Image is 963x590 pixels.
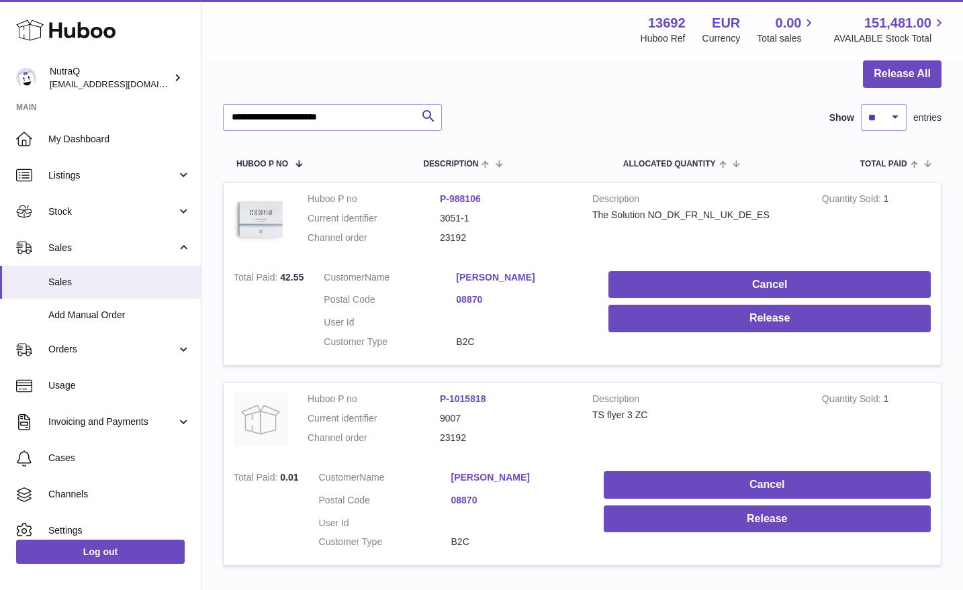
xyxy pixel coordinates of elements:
img: 136921728478892.jpg [234,193,287,246]
span: Customer [319,472,360,483]
dt: Name [319,471,451,487]
a: [PERSON_NAME] [451,471,584,484]
dt: Huboo P no [308,193,440,205]
strong: EUR [712,14,740,32]
dt: Customer Type [319,536,451,548]
span: 0.00 [776,14,802,32]
span: My Dashboard [48,133,191,146]
span: Usage [48,379,191,392]
span: Sales [48,242,177,254]
dt: Current identifier [308,412,440,425]
button: Cancel [604,471,931,499]
strong: Quantity Sold [822,193,884,207]
span: ALLOCATED Quantity [623,160,716,168]
a: 08870 [456,293,588,306]
div: NutraQ [50,65,171,91]
span: entries [913,111,942,124]
strong: Total Paid [234,472,280,486]
dd: 9007 [440,412,572,425]
dt: Customer Type [324,336,456,348]
dd: 23192 [440,232,572,244]
span: 0.01 [280,472,298,483]
dt: Name [324,271,456,287]
span: Stock [48,205,177,218]
dd: B2C [451,536,584,548]
dd: B2C [456,336,588,348]
span: 42.55 [280,272,304,283]
img: log@nutraq.com [16,68,36,88]
dd: 3051-1 [440,212,572,225]
strong: Description [592,193,802,209]
dt: Channel order [308,432,440,444]
span: AVAILABLE Stock Total [833,32,947,45]
strong: Total Paid [234,272,280,286]
strong: 13692 [648,14,686,32]
strong: Description [592,393,802,409]
dd: 23192 [440,432,572,444]
span: Description [423,160,478,168]
span: [EMAIL_ADDRESS][DOMAIN_NAME] [50,79,197,89]
dt: User Id [319,517,451,530]
strong: Quantity Sold [822,393,884,407]
span: Total paid [860,160,907,168]
dt: Current identifier [308,212,440,225]
span: Huboo P no [236,160,288,168]
span: Channels [48,488,191,501]
label: Show [829,111,854,124]
div: TS flyer 3 ZC [592,409,802,422]
button: Cancel [608,271,931,299]
span: Orders [48,343,177,356]
a: P-1015818 [440,393,486,404]
a: [PERSON_NAME] [456,271,588,284]
div: Huboo Ref [641,32,686,45]
dt: Huboo P no [308,393,440,405]
td: 1 [812,183,941,261]
div: The Solution NO_DK_FR_NL_UK_DE_ES [592,209,802,222]
a: Log out [16,540,185,564]
span: 151,481.00 [864,14,931,32]
button: Release All [863,60,942,88]
a: 151,481.00 AVAILABLE Stock Total [833,14,947,45]
span: Add Manual Order [48,309,191,322]
dt: Channel order [308,232,440,244]
button: Release [608,305,931,332]
span: Cases [48,452,191,464]
button: Release [604,505,931,533]
dt: Postal Code [324,293,456,309]
a: P-988106 [440,193,481,204]
span: Customer [324,272,365,283]
span: Invoicing and Payments [48,415,177,428]
span: Settings [48,524,191,537]
span: Listings [48,169,177,182]
span: Sales [48,276,191,289]
a: 0.00 Total sales [757,14,817,45]
dt: User Id [324,316,456,329]
div: Currency [702,32,741,45]
span: Total sales [757,32,817,45]
img: no-photo.jpg [234,393,287,446]
td: 1 [812,383,941,461]
a: 08870 [451,494,584,507]
dt: Postal Code [319,494,451,510]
